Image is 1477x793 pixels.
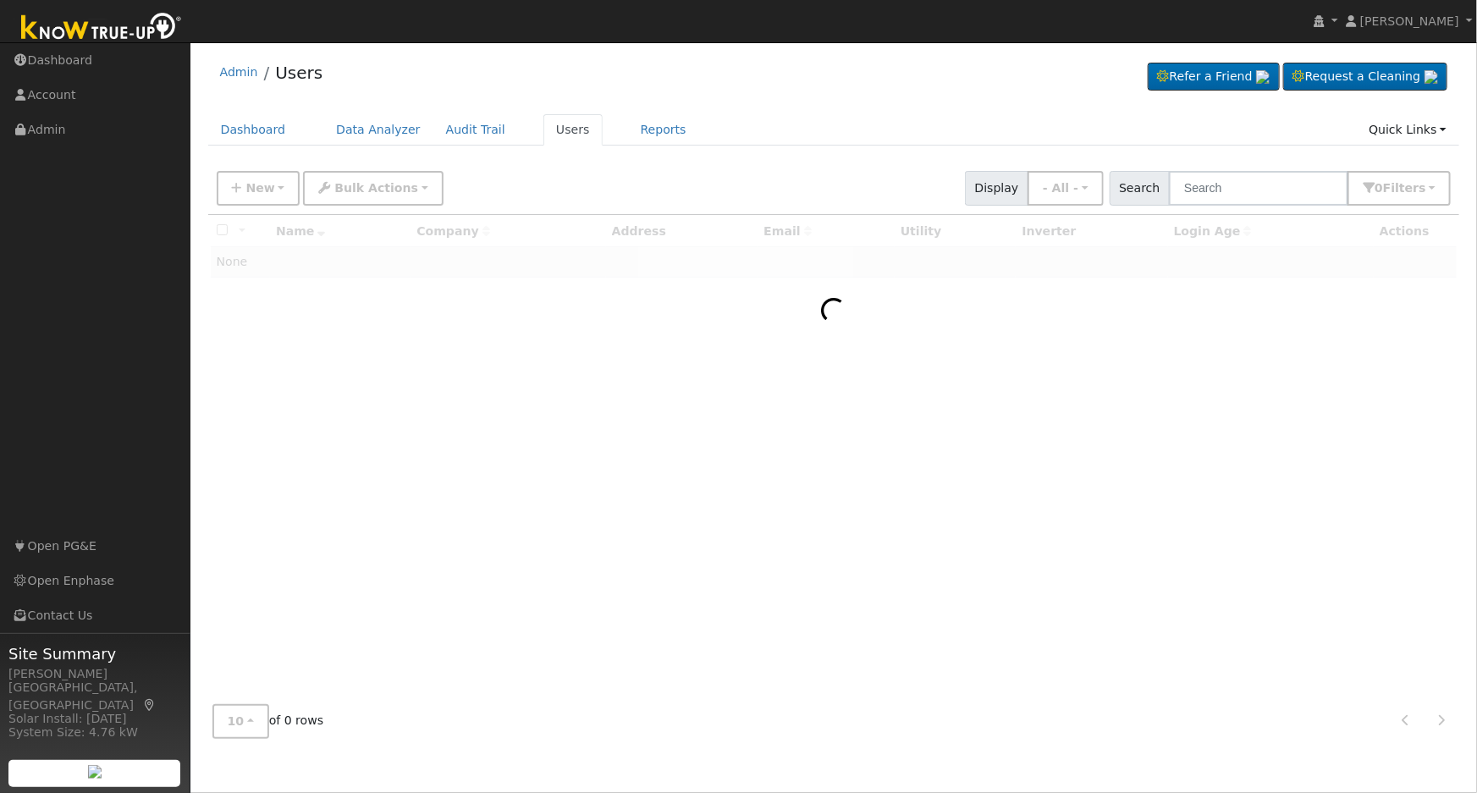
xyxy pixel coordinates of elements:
button: - All - [1028,171,1104,206]
img: retrieve [1256,70,1270,84]
span: Site Summary [8,642,181,665]
span: 10 [228,714,245,728]
span: of 0 rows [212,704,324,739]
span: New [245,181,274,195]
a: Audit Trail [433,114,518,146]
span: s [1419,181,1425,195]
a: Quick Links [1356,114,1459,146]
span: Display [965,171,1028,206]
a: Reports [628,114,699,146]
img: retrieve [1425,70,1438,84]
a: Users [543,114,603,146]
button: New [217,171,300,206]
span: Filter [1383,181,1426,195]
span: Bulk Actions [334,181,418,195]
div: [GEOGRAPHIC_DATA], [GEOGRAPHIC_DATA] [8,679,181,714]
button: 0Filters [1347,171,1451,206]
div: System Size: 4.76 kW [8,724,181,741]
button: 10 [212,704,269,739]
a: Map [142,698,157,712]
a: Request a Cleaning [1283,63,1447,91]
div: Solar Install: [DATE] [8,710,181,728]
a: Refer a Friend [1148,63,1280,91]
button: Bulk Actions [303,171,443,206]
a: Admin [220,65,258,79]
a: Users [275,63,322,83]
a: Dashboard [208,114,299,146]
span: [PERSON_NAME] [1360,14,1459,28]
img: retrieve [88,765,102,779]
img: Know True-Up [13,9,190,47]
a: Data Analyzer [323,114,433,146]
input: Search [1169,171,1348,206]
span: Search [1110,171,1170,206]
div: [PERSON_NAME] [8,665,181,683]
